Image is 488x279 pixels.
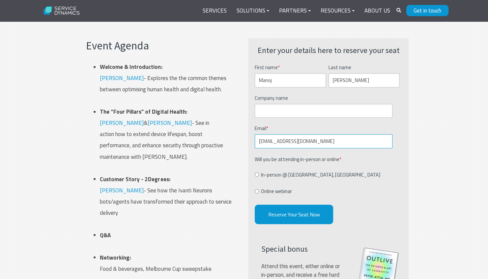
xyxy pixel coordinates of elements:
div: Navigation Menu [198,3,395,19]
input: Reserve Your Seat Now [255,205,333,224]
span: Food & beverages, Melbourne Cup sweepstake [100,253,211,273]
a: Resources [316,3,359,19]
a: [PERSON_NAME] [148,119,191,127]
img: Service Dynamics Logo - White [40,2,84,19]
span: Last name [329,64,351,71]
h4: Enter your details here to reserve your seat [255,45,402,56]
input: In-person @ [GEOGRAPHIC_DATA], [GEOGRAPHIC_DATA] [255,172,259,177]
strong: Networking: [100,253,131,262]
a: [PERSON_NAME] [100,119,144,127]
a: Solutions [232,3,274,19]
span: Online webinar [261,187,292,195]
a: Services [198,3,232,19]
a: [PERSON_NAME] [100,186,144,194]
span: In-person @ [GEOGRAPHIC_DATA], [GEOGRAPHIC_DATA] [261,171,380,178]
a: [PERSON_NAME] [100,74,144,82]
span: Customer Story - 2Degrees: [100,175,170,183]
span: - See how the Ivanti Neurons bots/agents have transformed their approach to service delivery [100,175,231,217]
h3: Event Agenda [86,38,233,53]
a: About Us [359,3,395,19]
span: Welcome & Introduction: [100,63,162,71]
span: & - See in action how to extend device lifespan, boost performance, and enhance security through ... [100,107,223,161]
span: First name [255,64,277,71]
span: Company name [255,94,288,102]
span: Email [255,125,266,132]
h4: Special bonus [261,243,345,254]
input: Online webinar [255,189,259,193]
span: The “Four Pillars” of Digital Health: [100,107,187,116]
a: Get in touch [406,5,448,16]
span: - Explores the the common themes between optimising human health and digital health. [100,63,226,94]
strong: Q&A [100,231,111,239]
a: Partners [274,3,316,19]
span: Will you be attending in-person or online [255,155,339,163]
